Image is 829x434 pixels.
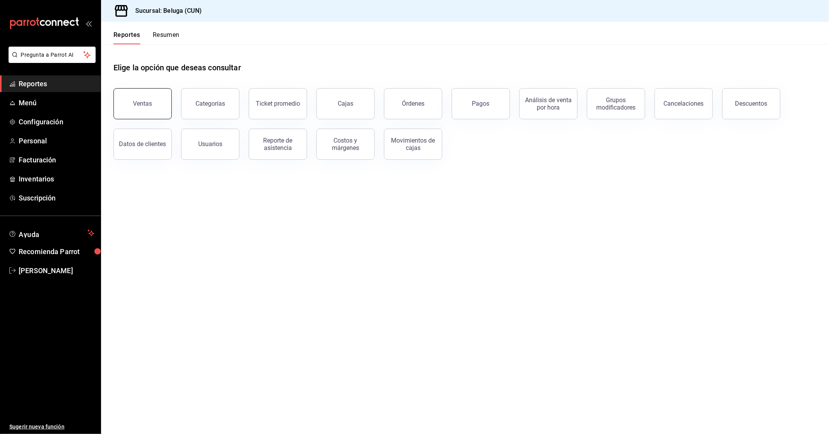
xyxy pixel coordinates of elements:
[19,98,94,108] span: Menú
[664,100,704,107] div: Cancelaciones
[5,56,96,64] a: Pregunta a Parrot AI
[654,88,713,119] button: Cancelaciones
[592,96,640,111] div: Grupos modificadores
[113,129,172,160] button: Datos de clientes
[9,47,96,63] button: Pregunta a Parrot AI
[587,88,645,119] button: Grupos modificadores
[452,88,510,119] button: Pagos
[113,31,140,44] button: Reportes
[21,51,84,59] span: Pregunta a Parrot AI
[384,129,442,160] button: Movimientos de cajas
[19,228,84,238] span: Ayuda
[249,88,307,119] button: Ticket promedio
[316,129,375,160] button: Costos y márgenes
[113,62,241,73] h1: Elige la opción que deseas consultar
[19,136,94,146] span: Personal
[113,31,180,44] div: navigation tabs
[256,100,300,107] div: Ticket promedio
[722,88,780,119] button: Descuentos
[119,140,166,148] div: Datos de clientes
[198,140,222,148] div: Usuarios
[129,6,202,16] h3: Sucursal: Beluga (CUN)
[321,137,370,152] div: Costos y márgenes
[19,117,94,127] span: Configuración
[19,265,94,276] span: [PERSON_NAME]
[519,88,578,119] button: Análisis de venta por hora
[254,137,302,152] div: Reporte de asistencia
[249,129,307,160] button: Reporte de asistencia
[181,88,239,119] button: Categorías
[316,88,375,119] a: Cajas
[472,100,490,107] div: Pagos
[19,246,94,257] span: Recomienda Parrot
[19,174,94,184] span: Inventarios
[133,100,152,107] div: Ventas
[181,129,239,160] button: Usuarios
[402,100,424,107] div: Órdenes
[19,155,94,165] span: Facturación
[19,78,94,89] span: Reportes
[113,88,172,119] button: Ventas
[384,88,442,119] button: Órdenes
[9,423,94,431] span: Sugerir nueva función
[735,100,768,107] div: Descuentos
[153,31,180,44] button: Resumen
[338,99,354,108] div: Cajas
[86,20,92,26] button: open_drawer_menu
[195,100,225,107] div: Categorías
[19,193,94,203] span: Suscripción
[524,96,572,111] div: Análisis de venta por hora
[389,137,437,152] div: Movimientos de cajas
